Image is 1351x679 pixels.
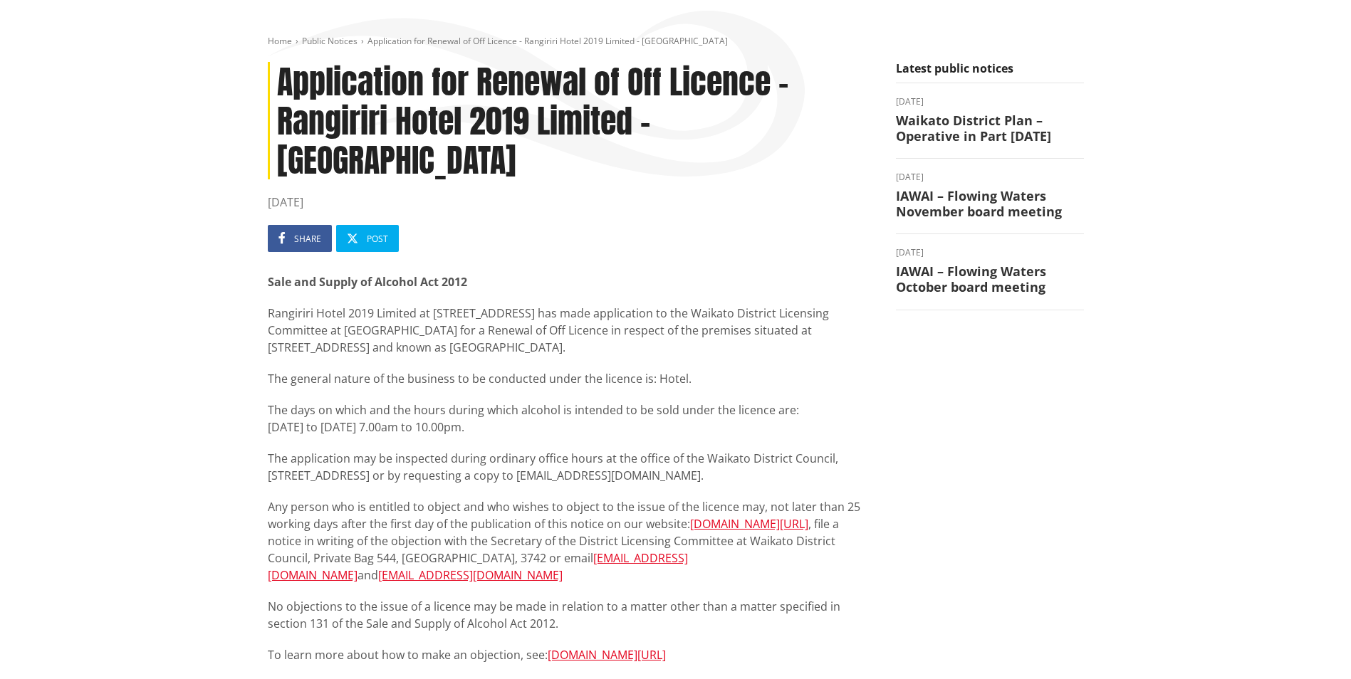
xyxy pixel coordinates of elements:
a: [DOMAIN_NAME][URL] [690,516,808,532]
time: [DATE] [896,248,1084,257]
h3: Waikato District Plan – Operative in Part [DATE] [896,113,1084,144]
h3: IAWAI – Flowing Waters November board meeting [896,189,1084,219]
p: Any person who is entitled to object and who wishes to object to the issue of the licence may, no... [268,498,875,584]
a: [EMAIL_ADDRESS][DOMAIN_NAME] [268,550,688,583]
iframe: Messenger Launcher [1285,619,1337,670]
a: Post [336,225,399,252]
a: Share [268,225,332,252]
p: No objections to the issue of a licence may be made in relation to a matter other than a matter s... [268,598,875,632]
a: [EMAIL_ADDRESS][DOMAIN_NAME] [378,567,563,583]
a: [DATE] IAWAI – Flowing Waters October board meeting [896,248,1084,295]
h5: Latest public notices [896,62,1084,83]
p: To learn more about how to make an objection, see: [268,646,875,663]
p: The application may be inspected during ordinary office hours at the office of the Waikato Distri... [268,450,875,484]
a: Home [268,35,292,47]
span: Post [367,233,388,245]
a: [DOMAIN_NAME][URL] [548,647,666,663]
span: Share [294,233,321,245]
span: Application for Renewal of Off Licence - Rangiriri Hotel 2019 Limited - [GEOGRAPHIC_DATA] [367,35,728,47]
time: [DATE] [896,98,1084,106]
time: [DATE] [896,173,1084,181]
strong: Sale and Supply of Alcohol Act 2012 [268,274,467,290]
h1: Application for Renewal of Off Licence - Rangiriri Hotel 2019 Limited - [GEOGRAPHIC_DATA] [268,62,875,180]
p: Rangiriri Hotel 2019 Limited at [STREET_ADDRESS] has made application to the Waikato District Lic... [268,305,875,356]
a: [DATE] Waikato District Plan – Operative in Part [DATE] [896,98,1084,144]
nav: breadcrumb [268,36,1084,48]
h3: IAWAI – Flowing Waters October board meeting [896,264,1084,295]
time: [DATE] [268,194,875,211]
p: The general nature of the business to be conducted under the licence is: Hotel. [268,370,875,387]
a: Public Notices [302,35,358,47]
a: [DATE] IAWAI – Flowing Waters November board meeting [896,173,1084,219]
p: The days on which and the hours during which alcohol is intended to be sold under the licence are... [268,401,875,436]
